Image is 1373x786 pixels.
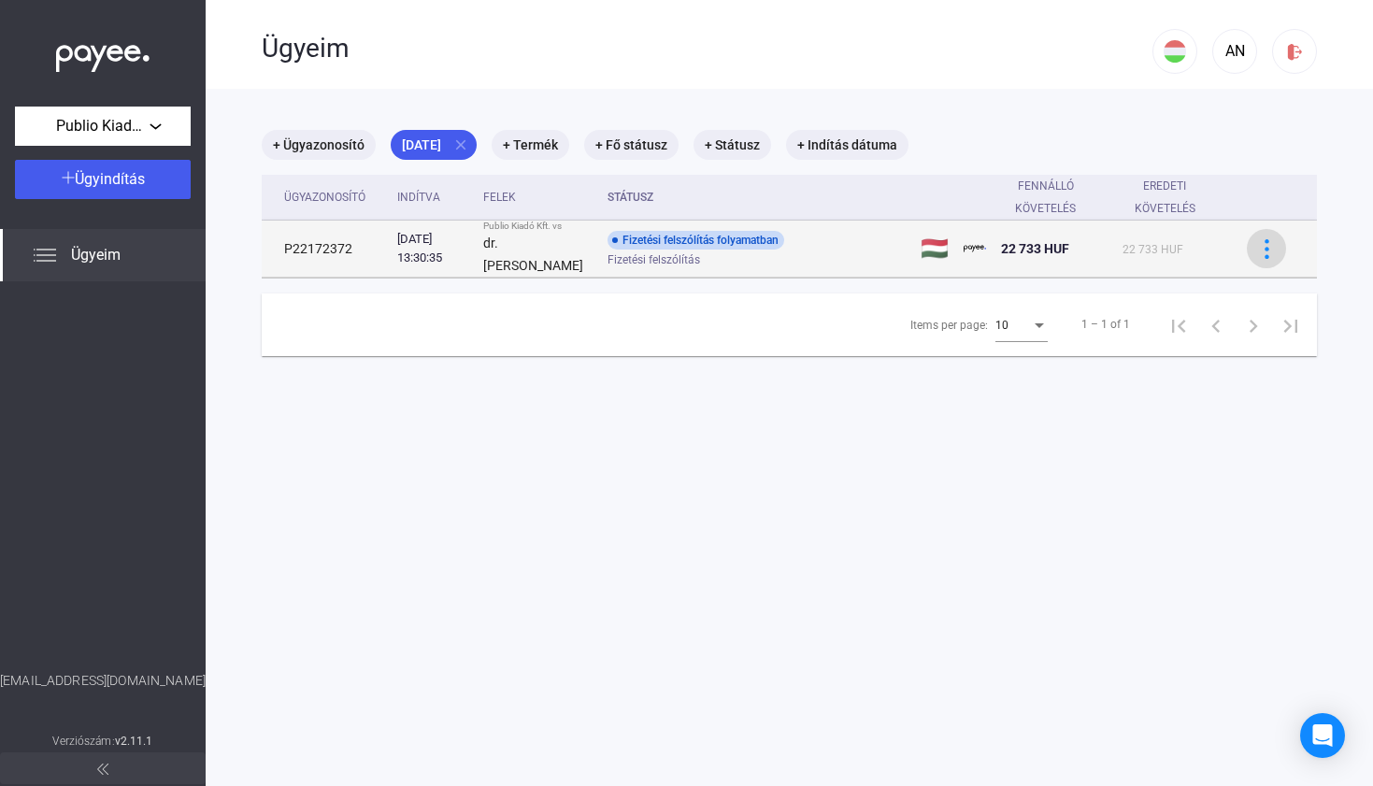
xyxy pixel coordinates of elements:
div: [DATE] 13:30:35 [397,230,468,267]
strong: v2.11.1 [115,735,153,748]
mat-chip: [DATE] [391,130,477,160]
div: Ügyeim [262,33,1152,64]
button: Next page [1235,306,1272,343]
div: Felek [483,186,593,208]
span: Ügyeim [71,244,121,266]
div: AN [1219,40,1251,63]
img: payee-logo [964,237,986,260]
div: 1 – 1 of 1 [1081,313,1130,336]
div: Indítva [397,186,468,208]
mat-chip: + Termék [492,130,569,160]
img: more-blue [1257,239,1277,259]
button: Publio Kiadó Kft. [15,107,191,146]
strong: dr. [PERSON_NAME] [483,236,583,273]
button: Ügyindítás [15,160,191,199]
div: Eredeti követelés [1123,175,1223,220]
img: HU [1164,40,1186,63]
div: Items per page: [910,314,988,336]
div: Fennálló követelés [1001,175,1108,220]
mat-chip: + Indítás dátuma [786,130,908,160]
span: 10 [995,319,1008,332]
button: Last page [1272,306,1309,343]
th: Státusz [600,175,913,221]
div: Publio Kiadó Kft. vs [483,221,593,232]
img: logout-red [1285,42,1305,62]
mat-chip: + Fő státusz [584,130,679,160]
button: AN [1212,29,1257,74]
td: P22172372 [262,221,390,278]
div: Fennálló követelés [1001,175,1092,220]
td: 🇭🇺 [913,221,956,278]
img: arrow-double-left-grey.svg [97,764,108,775]
button: logout-red [1272,29,1317,74]
span: Ügyindítás [75,170,145,188]
div: Fizetési felszólítás folyamatban [608,231,784,250]
button: more-blue [1247,229,1286,268]
button: Previous page [1197,306,1235,343]
div: Open Intercom Messenger [1300,713,1345,758]
div: Ügyazonosító [284,186,365,208]
mat-icon: close [452,136,469,153]
button: First page [1160,306,1197,343]
button: HU [1152,29,1197,74]
span: 22 733 HUF [1123,243,1183,256]
img: white-payee-white-dot.svg [56,35,150,73]
span: Fizetési felszólítás [608,249,700,271]
span: 22 733 HUF [1001,241,1069,256]
img: list.svg [34,244,56,266]
img: plus-white.svg [62,171,75,184]
mat-chip: + Státusz [694,130,771,160]
mat-select: Items per page: [995,313,1048,336]
div: Indítva [397,186,440,208]
span: Publio Kiadó Kft. [56,115,150,137]
div: Ügyazonosító [284,186,382,208]
div: Felek [483,186,516,208]
mat-chip: + Ügyazonosító [262,130,376,160]
div: Eredeti követelés [1123,175,1207,220]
